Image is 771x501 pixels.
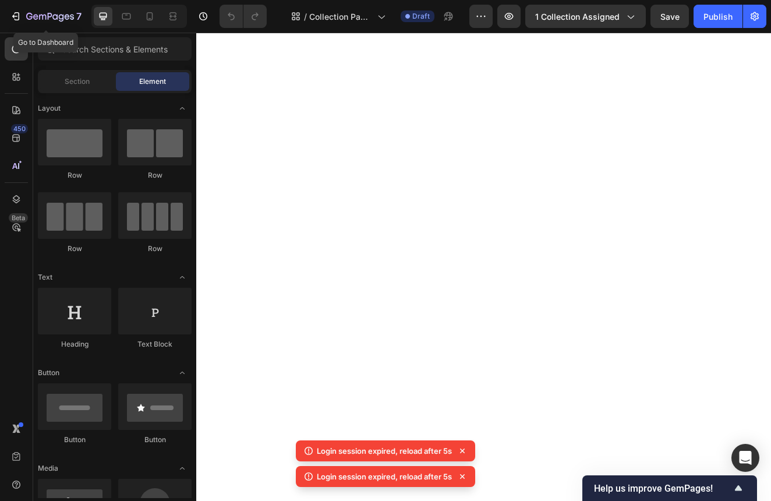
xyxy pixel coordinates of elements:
span: Layout [38,103,61,114]
span: Toggle open [173,459,192,478]
span: Collection Page - [DATE] 13:44:56 [309,10,373,23]
div: Publish [703,10,733,23]
span: Toggle open [173,268,192,287]
input: Search Sections & Elements [38,37,192,61]
div: 450 [11,124,28,133]
span: 1 collection assigned [535,10,620,23]
div: Button [38,435,111,445]
span: Section [65,76,90,87]
button: Show survey - Help us improve GemPages! [594,481,745,495]
span: Media [38,463,58,474]
div: Open Intercom Messenger [731,444,759,472]
button: 1 collection assigned [525,5,646,28]
div: Text Block [118,339,192,350]
button: Publish [694,5,742,28]
div: Row [38,170,111,181]
span: Draft [412,11,430,22]
p: Login session expired, reload after 5s [317,445,452,457]
span: Toggle open [173,364,192,382]
span: Text [38,272,52,283]
button: Save [650,5,689,28]
div: Button [118,435,192,445]
span: Toggle open [173,99,192,118]
span: Save [660,12,680,22]
button: 7 [5,5,87,28]
p: Login session expired, reload after 5s [317,471,452,482]
div: Beta [9,213,28,223]
div: Row [118,244,192,254]
span: / [304,10,307,23]
p: 7 [76,9,82,23]
span: Help us improve GemPages! [594,483,731,494]
div: Heading [38,339,111,350]
div: Row [38,244,111,254]
iframe: Design area [196,33,771,501]
span: Button [38,368,59,378]
span: Element [139,76,166,87]
div: Row [118,170,192,181]
div: Undo/Redo [220,5,267,28]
